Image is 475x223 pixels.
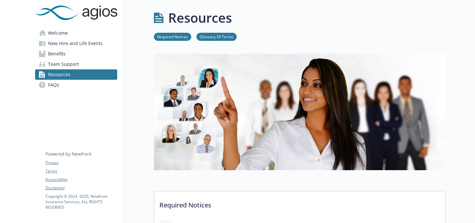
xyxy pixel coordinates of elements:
[35,28,117,38] a: Welcome
[35,80,117,90] a: FAQs
[45,160,117,166] a: Privacy
[35,59,117,69] a: Team Support
[45,194,117,210] p: Copyright © 2024 - 2025 , Newfront Insurance Services, ALL RIGHTS RESERVED
[45,177,117,182] a: Accessibility
[35,38,117,49] a: New Hire and Life Events
[48,59,79,69] span: Team Support
[154,54,445,170] img: resources page banner
[48,69,70,80] span: Resources
[154,191,445,215] p: Required Notices
[45,185,117,191] a: Disclaimer
[48,80,59,90] span: FAQs
[48,49,66,59] span: Benefits
[168,8,232,28] h1: Resources
[35,49,117,59] a: Benefits
[48,38,103,49] span: New Hire and Life Events
[196,33,237,40] a: Glossary Of Terms
[154,33,191,40] a: Required Notices
[45,168,117,174] a: Terms
[35,69,117,80] a: Resources
[48,28,68,38] span: Welcome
